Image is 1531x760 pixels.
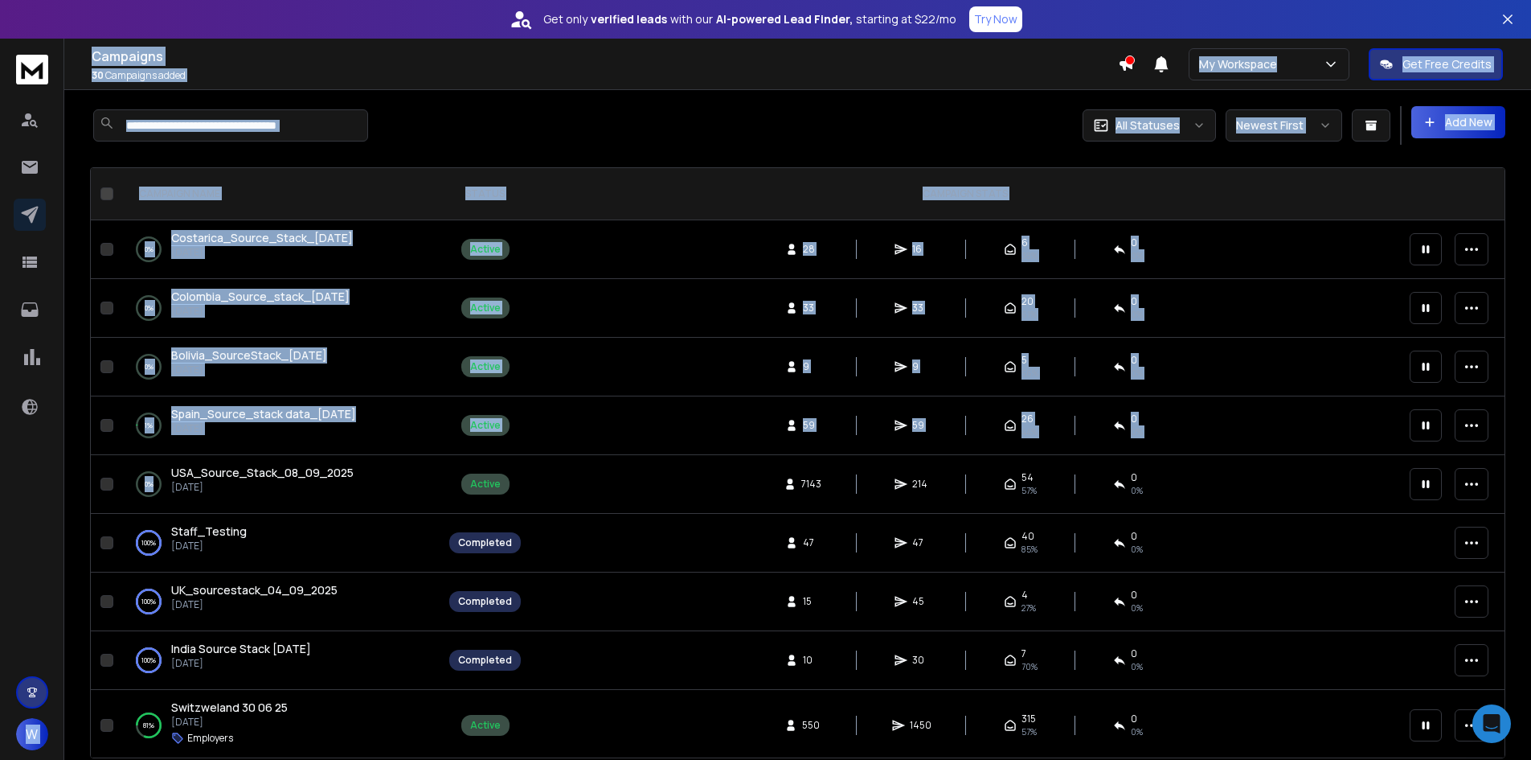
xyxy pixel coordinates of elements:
[440,168,530,220] th: STATUS
[145,241,154,257] p: 0 %
[1131,295,1137,308] span: 0
[458,654,512,667] div: Completed
[145,359,154,375] p: 0 %
[171,305,350,318] p: [DATE]
[1226,109,1342,142] button: Newest First
[912,536,928,549] span: 47
[120,631,440,690] td: 100%India Source Stack [DATE][DATE]
[803,243,819,256] span: 28
[912,243,928,256] span: 16
[803,654,819,667] span: 10
[1131,367,1143,380] span: 0 %
[145,300,154,316] p: 0 %
[120,573,440,631] td: 100%UK_sourcestack_04_09_2025[DATE]
[912,360,928,373] span: 9
[171,481,354,494] p: [DATE]
[1021,354,1027,367] span: 5
[1472,705,1511,743] div: Open Intercom Messenger
[171,540,247,553] p: [DATE]
[910,719,931,732] span: 1450
[1021,413,1034,425] span: 26
[912,478,928,491] span: 214
[1021,660,1038,673] span: 70 %
[974,11,1017,27] p: Try Now
[120,220,440,279] td: 0%Costarica_Source_Stack_[DATE][DATE]
[1131,602,1143,614] span: 0 %
[912,654,928,667] span: 30
[543,11,956,27] p: Get only with our starting at $22/mo
[171,700,288,716] a: Switzweland 30 06 25
[1131,354,1137,367] span: 0
[1021,295,1034,308] span: 20
[92,47,1118,66] h1: Campaigns
[802,719,820,732] span: 550
[171,406,356,421] span: Spain_Source_stack data_[DATE]
[1021,713,1036,725] span: 315
[801,478,821,491] span: 7143
[1021,484,1037,497] span: 57 %
[1131,725,1143,738] span: 0 %
[120,396,440,455] td: 1%Spain_Source_stack data_[DATE][DATE]
[1131,471,1137,484] span: 0
[1021,530,1034,543] span: 40
[1131,647,1137,660] span: 0
[120,338,440,396] td: 0%Bolivia_SourceStack_[DATE][DATE]
[1021,249,1038,262] span: 38 %
[1021,236,1028,249] span: 6
[716,11,853,27] strong: AI-powered Lead Finder,
[171,582,338,598] span: UK_sourcestack_04_09_2025
[141,535,156,551] p: 100 %
[1131,308,1143,321] span: 0 %
[1131,413,1137,425] span: 0
[470,243,501,256] div: Active
[803,360,819,373] span: 9
[171,230,353,246] a: Costarica_Source_Stack_[DATE]
[171,422,356,435] p: [DATE]
[1131,543,1143,556] span: 0 %
[171,246,353,259] p: [DATE]
[171,289,350,304] span: Colombia_Source_stack_[DATE]
[120,514,440,573] td: 100%Staff_Testing[DATE]
[1021,725,1037,738] span: 57 %
[120,168,440,220] th: CAMPAIGN NAME
[803,536,819,549] span: 47
[1021,308,1037,321] span: 61 %
[1199,56,1283,72] p: My Workspace
[1131,713,1137,725] span: 0
[171,465,354,480] span: USA_Source_Stack_08_09_2025
[1131,236,1137,249] span: 0
[1021,647,1026,660] span: 7
[16,718,48,750] button: W
[1131,249,1143,262] span: 0 %
[143,717,154,733] p: 81 %
[145,476,154,492] p: 0 %
[141,652,156,668] p: 100 %
[530,168,1400,220] th: CAMPAIGN STATS
[92,69,1118,82] p: Campaigns added
[470,360,501,373] div: Active
[120,455,440,514] td: 0%USA_Source_Stack_08_09_2025[DATE]
[1021,589,1028,602] span: 4
[458,536,512,549] div: Completed
[171,524,247,540] a: Staff_Testing
[171,289,350,305] a: Colombia_Source_stack_[DATE]
[171,657,311,670] p: [DATE]
[1131,425,1143,438] span: 0 %
[171,465,354,481] a: USA_Source_Stack_08_09_2025
[1402,56,1492,72] p: Get Free Credits
[120,279,440,338] td: 0%Colombia_Source_stack_[DATE][DATE]
[1021,602,1036,614] span: 27 %
[1021,471,1034,484] span: 54
[458,595,512,608] div: Completed
[803,419,819,432] span: 59
[912,595,928,608] span: 45
[591,11,667,27] strong: verified leads
[171,364,327,376] p: [DATE]
[187,732,233,745] p: Employers
[912,419,928,432] span: 59
[171,347,327,363] span: Bolivia_SourceStack_[DATE]
[1021,425,1038,438] span: 44 %
[1116,117,1180,134] p: All Statuses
